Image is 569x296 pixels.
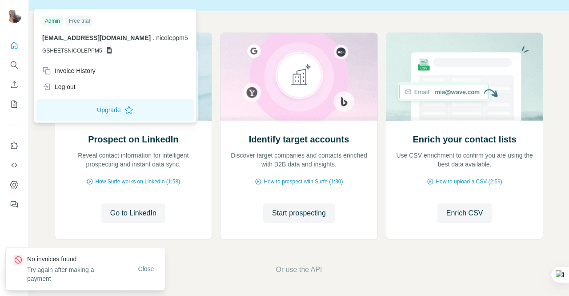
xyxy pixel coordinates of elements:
button: Search [7,57,21,73]
button: Start prospecting [263,203,335,223]
button: Go to LinkedIn [101,203,165,223]
span: [EMAIL_ADDRESS][DOMAIN_NAME] [42,34,151,41]
button: My lists [7,96,21,112]
button: Upgrade [36,99,194,121]
button: Enrich CSV [437,203,492,223]
img: Identify target accounts [220,33,378,121]
button: Or use the API [276,264,322,275]
p: No invoices found [27,255,127,264]
img: Avatar [7,9,21,23]
div: Invoice History [42,66,96,75]
button: Dashboard [7,177,21,193]
button: Feedback [7,196,21,212]
button: Quick start [7,37,21,53]
img: Enrich your contact lists [386,33,544,121]
span: nicoleppm5 [156,34,188,41]
button: Enrich CSV [7,77,21,93]
span: Enrich CSV [446,208,483,219]
p: Discover target companies and contacts enriched with B2B data and insights. [229,151,369,169]
h2: Identify target accounts [249,133,349,146]
p: Reveal contact information for intelligent prospecting and instant data sync. [64,151,203,169]
span: How to prospect with Surfe (1:30) [264,178,343,186]
div: Free trial [66,16,92,26]
button: Use Surfe API [7,157,21,173]
span: How Surfe works on LinkedIn (1:58) [95,178,180,186]
span: Start prospecting [272,208,326,219]
span: Go to LinkedIn [110,208,156,219]
button: Close [132,261,160,277]
p: Use CSV enrichment to confirm you are using the best data available. [395,151,534,169]
p: Try again after making a payment [27,265,127,283]
h2: Prospect on LinkedIn [88,133,178,146]
span: GSHEETSNICOLEPPM5 [42,47,102,55]
div: Log out [42,82,76,91]
span: Close [138,264,154,273]
button: Use Surfe on LinkedIn [7,138,21,154]
h2: Enrich your contact lists [413,133,516,146]
div: Admin [42,16,63,26]
span: . [152,34,154,41]
span: How to upload a CSV (2:59) [436,178,502,186]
